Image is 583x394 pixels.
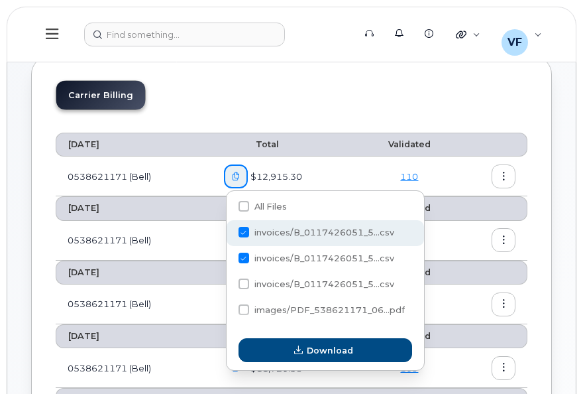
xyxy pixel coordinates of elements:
td: 0538621171 (Bell) [56,221,212,261]
span: invoices/B_0117426051_5...csv [254,279,394,289]
a: 109 [400,363,418,373]
span: images/PDF_538621171_060_0000000000.pdf [238,307,405,317]
span: Total [224,139,279,149]
span: Total [224,203,279,213]
span: invoices/B_0117426051_538621171_20072025_DTL.csv [238,281,394,291]
button: Download [238,338,412,362]
span: invoices/B_0117426051_5...csv [254,253,394,263]
span: invoices/B_0117426051_5...csv [254,228,394,237]
div: Vanessa Furtado [492,21,551,48]
span: All Files [254,202,287,212]
input: Find something... [84,23,285,46]
td: 0538621171 (Bell) [56,348,212,388]
span: images/PDF_538621171_06...pdf [254,305,405,315]
span: $12,915.30 [248,170,302,183]
th: [DATE] [56,133,212,157]
th: [DATE] [56,261,212,285]
td: 0538621171 (Bell) [56,285,212,324]
th: [DATE] [56,196,212,220]
span: VF [507,34,522,50]
span: invoices/B_0117426051_538621171_20072025_ACC.csv [238,230,394,239]
td: 0538621171 (Bell) [56,157,212,196]
span: Total [224,331,279,341]
th: [DATE] [56,324,212,348]
span: invoices/B_0117426051_538621171_20072025_MOB.csv [238,255,394,265]
a: 110 [400,171,418,182]
span: Download [307,344,353,357]
th: Validated [361,133,458,157]
div: Quicklinks [447,21,490,48]
span: Total [224,267,279,277]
